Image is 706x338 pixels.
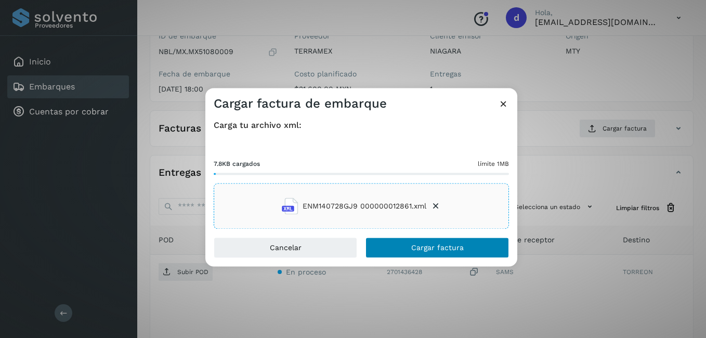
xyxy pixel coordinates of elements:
button: Cargar factura [365,238,509,258]
span: Cancelar [270,244,302,252]
h3: Cargar factura de embarque [214,96,387,111]
span: ENM140728GJ9 000000012861.xml [303,201,426,212]
button: Cancelar [214,238,357,258]
span: límite 1MB [478,160,509,169]
span: 7.8KB cargados [214,160,260,169]
h4: Carga tu archivo xml: [214,120,509,130]
span: Cargar factura [411,244,464,252]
